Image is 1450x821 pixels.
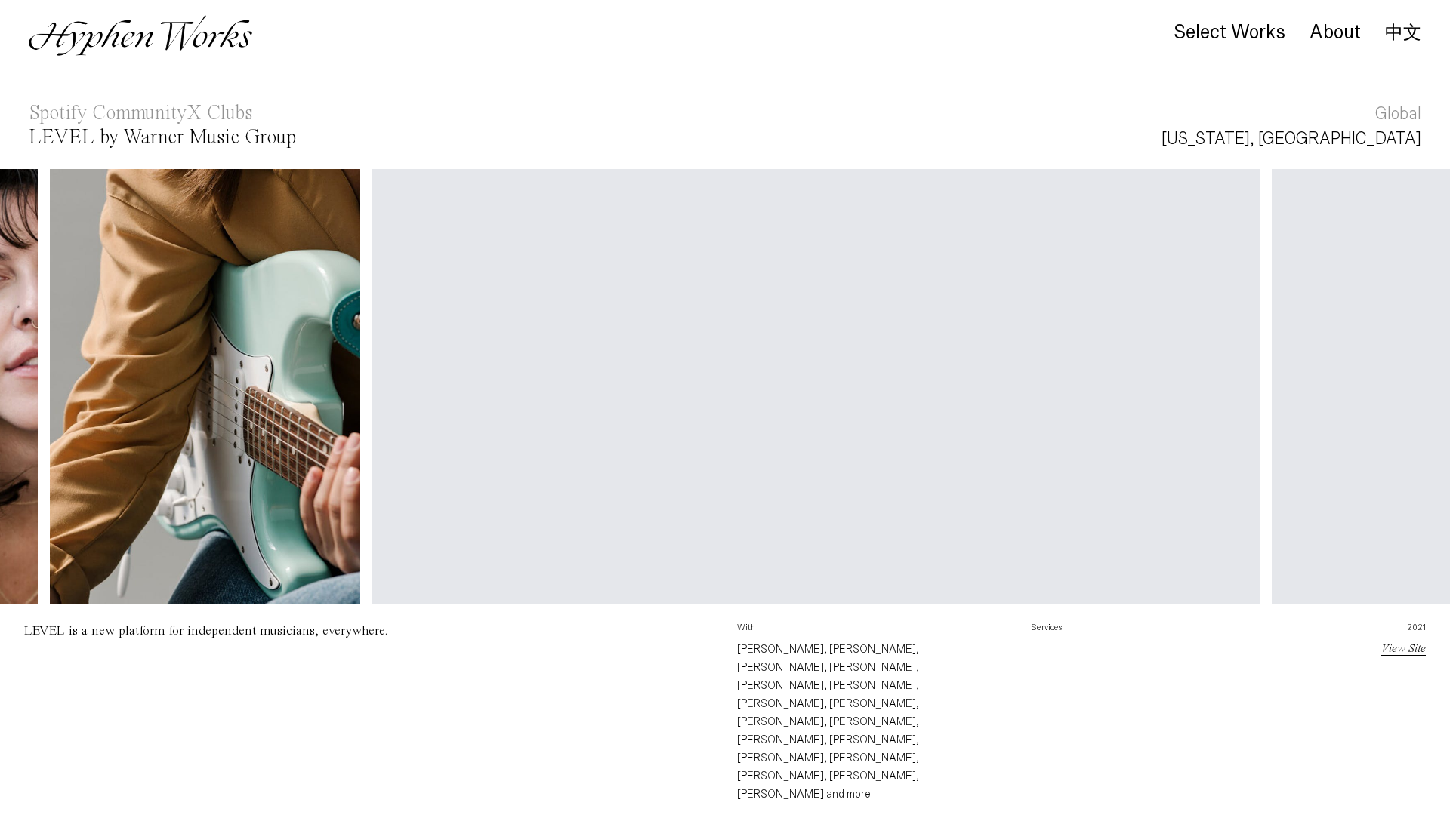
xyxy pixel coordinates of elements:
p: Services [1032,622,1302,640]
a: View Site [1381,643,1426,655]
div: Global [1375,102,1421,126]
video: Your browser does not support the video tag. [372,169,1260,613]
a: 中文 [1385,24,1421,41]
div: About [1310,22,1361,43]
div: Spotify CommunityX Clubs [29,103,252,124]
a: About [1310,25,1361,42]
div: LEVEL by Warner Music Group [29,128,296,148]
p: With [737,622,1007,640]
img: 04afe965-357a-49f6-b63a-e04f5a5a2770_48-hyphen-works.jpg [50,169,360,604]
p: [PERSON_NAME], [PERSON_NAME], [PERSON_NAME], [PERSON_NAME], [PERSON_NAME], [PERSON_NAME], [PERSON... [737,640,1007,803]
div: Select Works [1174,22,1285,43]
a: Select Works [1174,25,1285,42]
div: LEVEL is a new platform for independent musicians, everywhere. [24,624,387,638]
p: 2021 [1327,622,1426,640]
div: [US_STATE], [GEOGRAPHIC_DATA] [1162,127,1421,151]
img: Hyphen Works [29,15,251,56]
